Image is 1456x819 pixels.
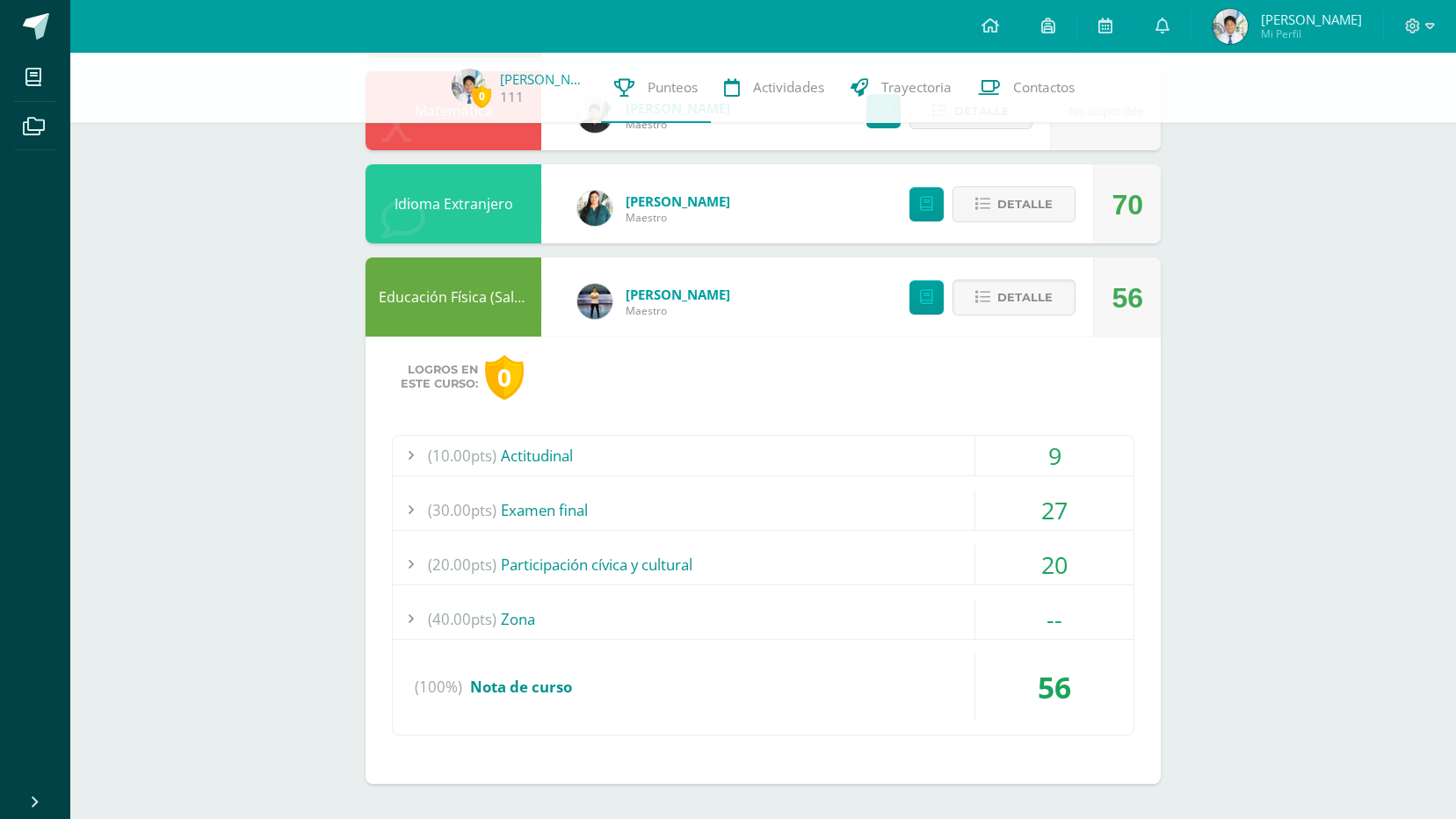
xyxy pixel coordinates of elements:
[485,355,524,400] div: 0
[626,286,730,303] a: [PERSON_NAME]
[965,53,1088,123] a: Contactos
[975,490,1134,530] div: 27
[1013,78,1075,97] span: Contactos
[428,599,496,639] span: (40.00pts)
[626,303,730,318] span: Maestro
[415,654,462,721] span: (100%)
[953,279,1076,315] button: Detalle
[975,545,1134,584] div: 20
[577,284,612,319] img: bde165c00b944de6c05dcae7d51e2fcc.png
[1213,9,1248,44] img: 628edc87be287ae03bf78b22bf7f3266.png
[393,599,1134,639] div: Zona
[472,85,491,107] span: 0
[881,78,952,97] span: Trayectoria
[452,69,487,104] img: 628edc87be287ae03bf78b22bf7f3266.png
[1112,165,1143,244] div: 70
[428,436,496,475] span: (10.00pts)
[626,117,730,132] span: Maestro
[401,363,478,391] span: Logros en este curso:
[837,53,965,123] a: Trayectoria
[428,490,496,530] span: (30.00pts)
[1261,11,1362,28] span: [PERSON_NAME]
[1261,26,1362,41] span: Mi Perfil
[470,677,572,697] span: Nota de curso
[626,210,730,225] span: Maestro
[500,70,588,88] a: [PERSON_NAME]
[577,191,612,226] img: f58bb6038ea3a85f08ed05377cd67300.png
[1112,258,1143,337] div: 56
[500,88,524,106] a: 111
[753,78,824,97] span: Actividades
[975,436,1134,475] div: 9
[393,490,1134,530] div: Examen final
[975,654,1134,721] div: 56
[997,188,1053,221] span: Detalle
[366,164,541,243] div: Idioma Extranjero
[393,545,1134,584] div: Participación cívica y cultural
[601,53,711,123] a: Punteos
[428,545,496,584] span: (20.00pts)
[648,78,698,97] span: Punteos
[393,436,1134,475] div: Actitudinal
[975,599,1134,639] div: --
[711,53,837,123] a: Actividades
[626,192,730,210] a: [PERSON_NAME]
[997,281,1053,314] span: Detalle
[366,257,541,337] div: Educación Física (Salud Emocional y Física)
[953,186,1076,222] button: Detalle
